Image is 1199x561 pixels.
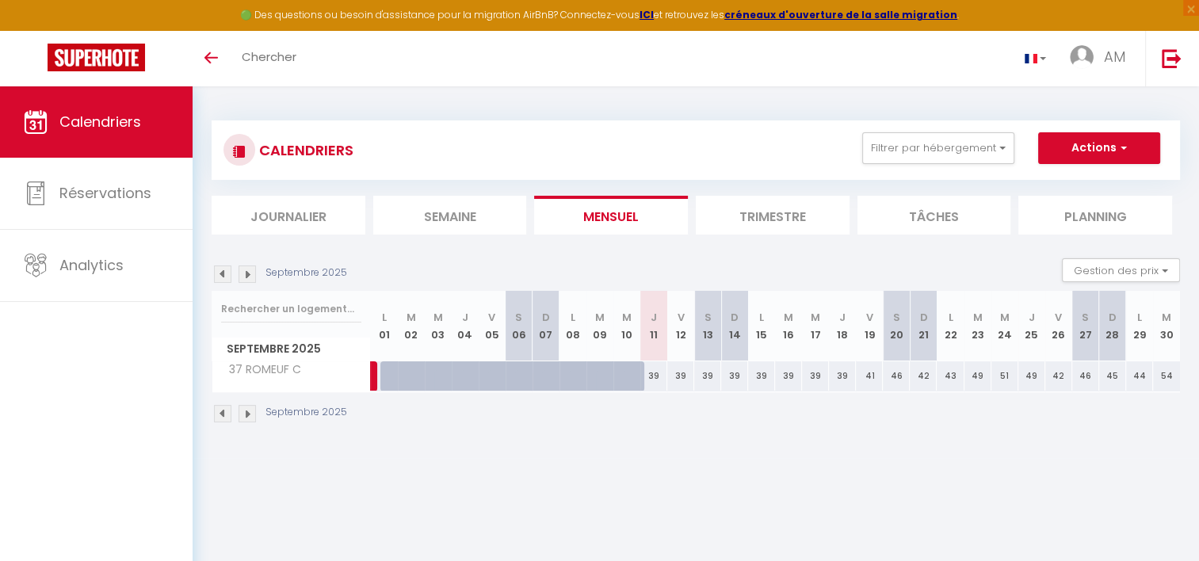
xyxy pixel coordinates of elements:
abbr: M [407,310,416,325]
th: 04 [452,291,479,361]
abbr: S [705,310,712,325]
abbr: M [433,310,443,325]
th: 25 [1018,291,1045,361]
li: Tâches [857,196,1011,235]
input: Rechercher un logement... [221,295,361,323]
div: 42 [910,361,937,391]
div: 54 [1153,361,1180,391]
li: Journalier [212,196,365,235]
strong: ICI [640,8,654,21]
th: 29 [1126,291,1153,361]
th: 03 [425,291,452,361]
abbr: V [866,310,873,325]
th: 28 [1099,291,1126,361]
a: créneaux d'ouverture de la salle migration [724,8,957,21]
abbr: L [759,310,764,325]
span: Calendriers [59,112,141,132]
th: 01 [371,291,398,361]
abbr: M [784,310,793,325]
th: 18 [829,291,856,361]
iframe: Chat [1132,490,1187,549]
abbr: J [839,310,846,325]
p: Septembre 2025 [265,405,347,420]
div: 39 [748,361,775,391]
th: 21 [910,291,937,361]
div: 41 [856,361,883,391]
abbr: J [462,310,468,325]
span: Septembre 2025 [212,338,370,361]
li: Mensuel [534,196,688,235]
th: 12 [667,291,694,361]
span: Analytics [59,255,124,275]
th: 15 [748,291,775,361]
abbr: M [622,310,632,325]
th: 23 [964,291,991,361]
div: 42 [1045,361,1072,391]
button: Actions [1038,132,1160,164]
th: 08 [559,291,586,361]
abbr: S [515,310,522,325]
abbr: J [1029,310,1035,325]
th: 14 [721,291,748,361]
th: 19 [856,291,883,361]
div: 39 [721,361,748,391]
th: 02 [398,291,425,361]
div: 39 [694,361,721,391]
a: Chercher [230,31,308,86]
th: 07 [533,291,559,361]
div: 44 [1126,361,1153,391]
th: 20 [883,291,910,361]
button: Gestion des prix [1062,258,1180,282]
th: 16 [775,291,802,361]
p: Septembre 2025 [265,265,347,280]
div: 39 [667,361,694,391]
div: 39 [640,361,667,391]
img: Super Booking [48,44,145,71]
abbr: D [919,310,927,325]
th: 30 [1153,291,1180,361]
img: logout [1162,48,1182,68]
abbr: S [893,310,900,325]
th: 24 [991,291,1018,361]
abbr: M [595,310,605,325]
div: 39 [802,361,829,391]
abbr: D [731,310,739,325]
th: 27 [1072,291,1099,361]
div: 39 [829,361,856,391]
abbr: V [488,310,495,325]
span: Chercher [242,48,296,65]
li: Planning [1018,196,1172,235]
abbr: M [1162,310,1171,325]
li: Semaine [373,196,527,235]
abbr: D [1109,310,1117,325]
button: Filtrer par hébergement [862,132,1014,164]
div: 46 [1072,361,1099,391]
div: 51 [991,361,1018,391]
abbr: V [1055,310,1062,325]
abbr: M [811,310,820,325]
abbr: M [973,310,983,325]
abbr: L [949,310,953,325]
th: 06 [506,291,533,361]
div: 46 [883,361,910,391]
abbr: L [571,310,575,325]
abbr: J [651,310,657,325]
th: 05 [479,291,506,361]
th: 09 [586,291,613,361]
div: 49 [964,361,991,391]
th: 11 [640,291,667,361]
abbr: L [1137,310,1142,325]
a: ... AM [1058,31,1145,86]
div: 39 [775,361,802,391]
abbr: V [678,310,685,325]
th: 17 [802,291,829,361]
th: 26 [1045,291,1072,361]
img: ... [1070,45,1094,69]
th: 13 [694,291,721,361]
li: Trimestre [696,196,850,235]
button: Ouvrir le widget de chat LiveChat [13,6,60,54]
abbr: M [1000,310,1010,325]
abbr: L [382,310,387,325]
div: 43 [937,361,964,391]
